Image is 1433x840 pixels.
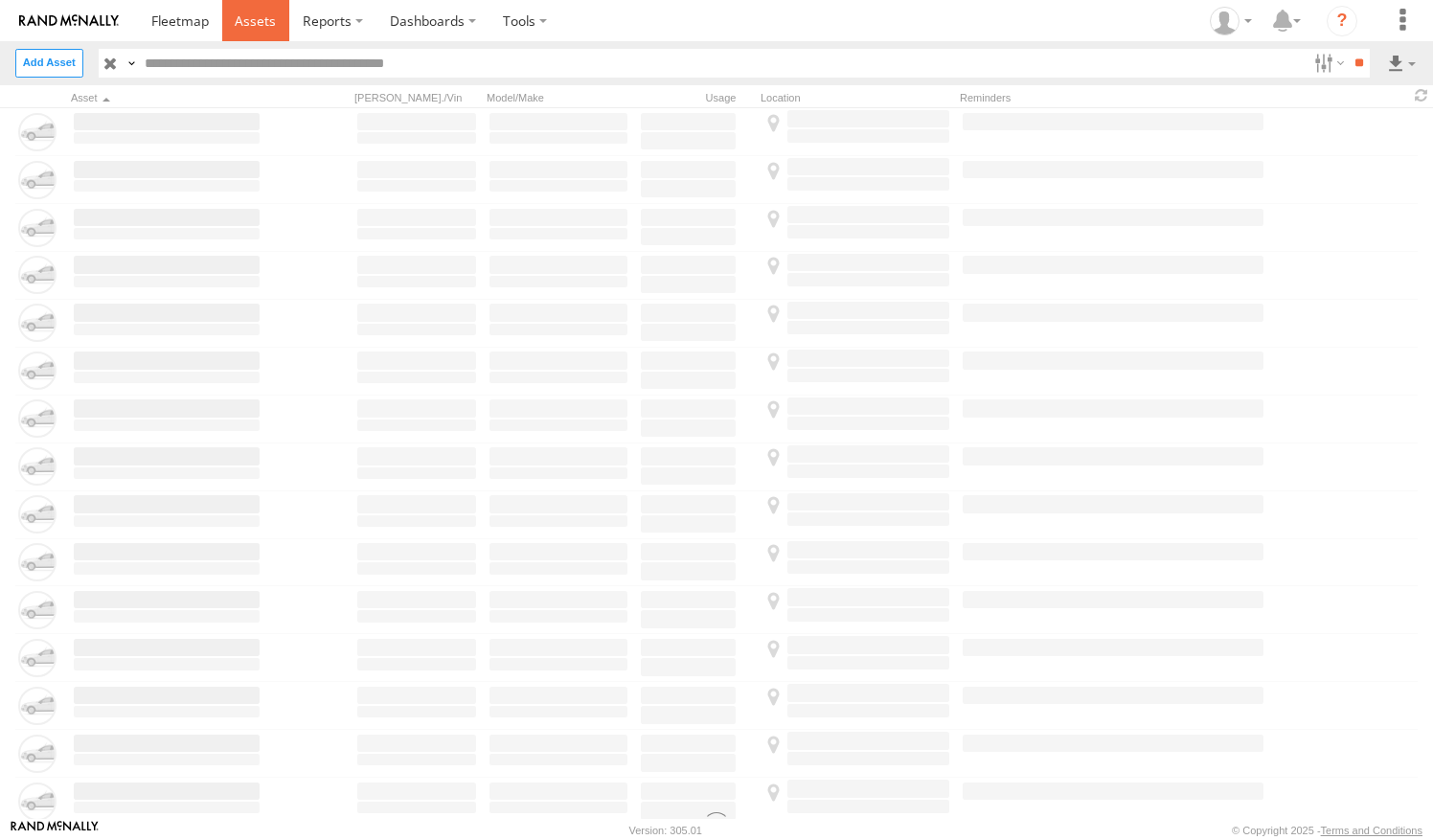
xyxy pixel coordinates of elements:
[1232,825,1422,836] div: © Copyright 2025 -
[487,91,630,104] div: Model/Make
[1307,49,1348,77] label: Search Filter Options
[1327,6,1357,36] i: ?
[629,825,702,836] div: Version: 305.01
[19,14,119,28] img: rand-logo.svg
[11,821,99,840] a: Visit our Website
[15,49,83,77] label: Create New Asset
[354,91,479,104] div: [PERSON_NAME]./Vin
[1203,7,1259,35] div: Kaitlin Tomsett
[123,49,138,77] label: Search Query
[638,91,753,104] div: Usage
[1385,49,1418,77] label: Export results as...
[1321,825,1422,836] a: Terms and Conditions
[1410,87,1433,105] span: Refresh
[761,91,952,104] div: Location
[71,91,262,104] div: Click to Sort
[960,91,1193,104] div: Reminders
